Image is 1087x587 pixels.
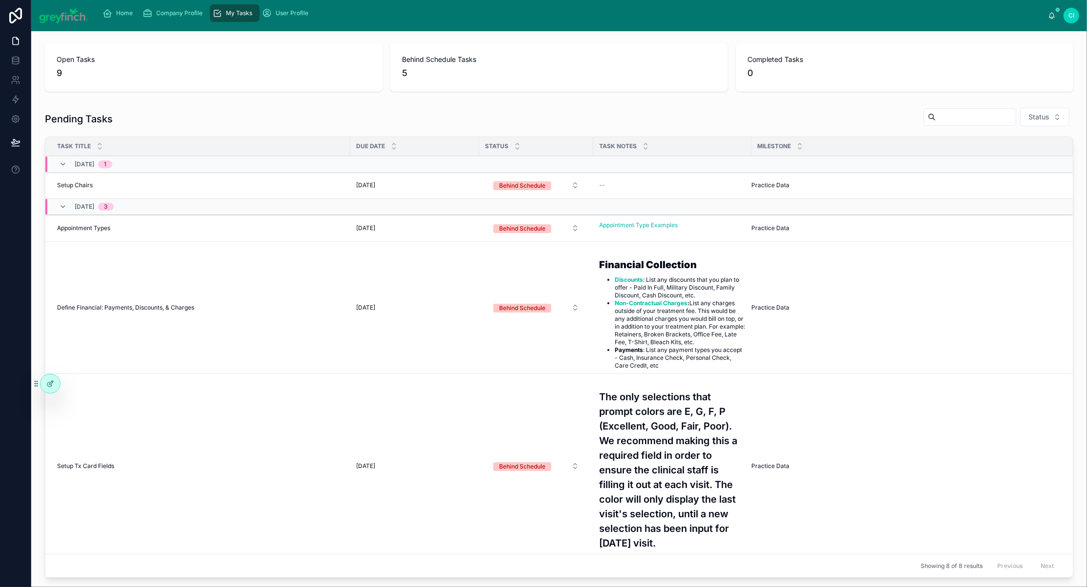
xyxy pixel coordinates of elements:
span: Completed Tasks [747,55,1062,64]
button: Select Button [485,457,587,475]
a: Practice Data [751,462,1061,470]
span: User Profile [276,9,309,17]
span: Task Title [57,142,91,150]
span: [DATE] [356,462,375,470]
span: Practice Data [751,462,789,470]
a: Select Button [485,298,587,317]
span: Due Date [356,142,385,150]
a: Practice Data [751,224,1061,232]
a: Define Financial: Payments, Discounts, & Charges [57,304,344,312]
strong: : [615,299,689,307]
h1: Pending Tasks [45,112,113,126]
span: [DATE] [356,224,375,232]
span: -- [599,181,605,189]
a: Select Button [485,176,587,195]
a: Select Button [485,219,587,237]
span: Task Notes [599,142,637,150]
li: : List any discounts that you plan to offer - Paid In Full, Military Discount, Family Discount, C... [615,276,745,299]
strong: Payments [615,346,643,353]
span: [DATE] [356,304,375,312]
span: Status [1028,112,1049,122]
span: My Tasks [226,9,253,17]
a: The only selections that prompt colors are E, G, F, P (Excellent, Good, Fair, Poor). We recommend... [599,378,745,554]
span: 5 [402,66,716,80]
a: My Tasks [210,4,260,22]
h3: The only selections that prompt colors are E, G, F, P (Excellent, Good, Fair, Poor). We recommend... [599,390,745,550]
a: Discounts [615,276,643,283]
a: Practice Data [751,181,1061,189]
span: Showing 8 of 8 results [921,562,983,570]
span: Home [117,9,133,17]
span: Practice Data [751,224,789,232]
img: App logo [39,8,88,23]
a: Non-Contractual Charges [615,299,687,307]
div: scrollable content [96,2,1048,24]
div: Behind Schedule [499,181,545,190]
span: Practice Data [751,181,789,189]
a: Setup Tx Card Fields [57,462,344,470]
a: Home [100,4,140,22]
button: Select Button [485,219,587,237]
a: [DATE] [356,304,473,312]
span: Company Profile [157,9,203,17]
div: 1 [104,161,106,169]
li: List any charges outside of your treatment fee. This would be any additional charges you would bi... [615,299,745,346]
span: Status [485,142,508,150]
a: [DATE] [356,224,473,232]
span: Milestone [757,142,791,150]
span: Practice Data [751,304,789,312]
a: Select Button [485,457,587,475]
div: Behind Schedule [499,462,545,471]
a: -- [599,181,745,189]
a: Appointment Type Examples [599,221,678,229]
a: Company Profile [140,4,210,22]
span: 0 [747,66,1062,80]
span: [DATE] [75,203,94,211]
strong: Financial Collection [599,259,697,271]
a: Appointment Type Examples [599,221,745,235]
a: Appointment Types [57,224,344,232]
span: Appointment Types [57,224,110,232]
a: User Profile [260,4,316,22]
button: Select Button [1020,108,1069,126]
li: : List any payment types you accept - Cash, Insurance Check, Personal Check, Care Credit, etc [615,346,745,370]
a: [DATE] [356,462,473,470]
a: Practice Data [751,304,1061,312]
a: Setup Chairs [57,181,344,189]
span: CI [1068,12,1074,20]
span: [DATE] [356,181,375,189]
span: Setup Chairs [57,181,93,189]
span: Define Financial: Payments, Discounts, & Charges [57,304,194,312]
div: Behind Schedule [499,304,545,313]
span: Behind Schedule Tasks [402,55,716,64]
div: 3 [104,203,108,211]
a: Financial Collection Discounts: List any discounts that you plan to offer - Paid In Full, Militar... [599,246,745,370]
span: 9 [57,66,371,80]
span: Open Tasks [57,55,371,64]
a: [DATE] [356,181,473,189]
button: Select Button [485,176,587,194]
button: Select Button [485,299,587,316]
span: Setup Tx Card Fields [57,462,114,470]
div: Behind Schedule [499,224,545,233]
span: [DATE] [75,161,94,169]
